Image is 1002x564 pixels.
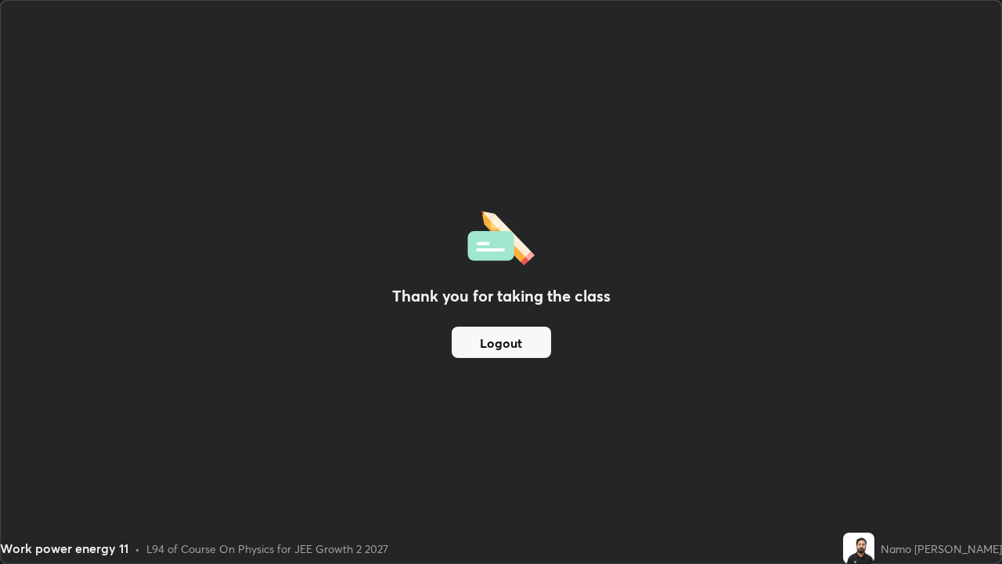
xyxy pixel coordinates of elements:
[135,540,140,557] div: •
[452,327,551,358] button: Logout
[392,284,611,308] h2: Thank you for taking the class
[881,540,1002,557] div: Namo [PERSON_NAME]
[467,206,535,266] img: offlineFeedback.1438e8b3.svg
[146,540,388,557] div: L94 of Course On Physics for JEE Growth 2 2027
[843,533,874,564] img: 436b37f31ff54e2ebab7161bc7e43244.jpg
